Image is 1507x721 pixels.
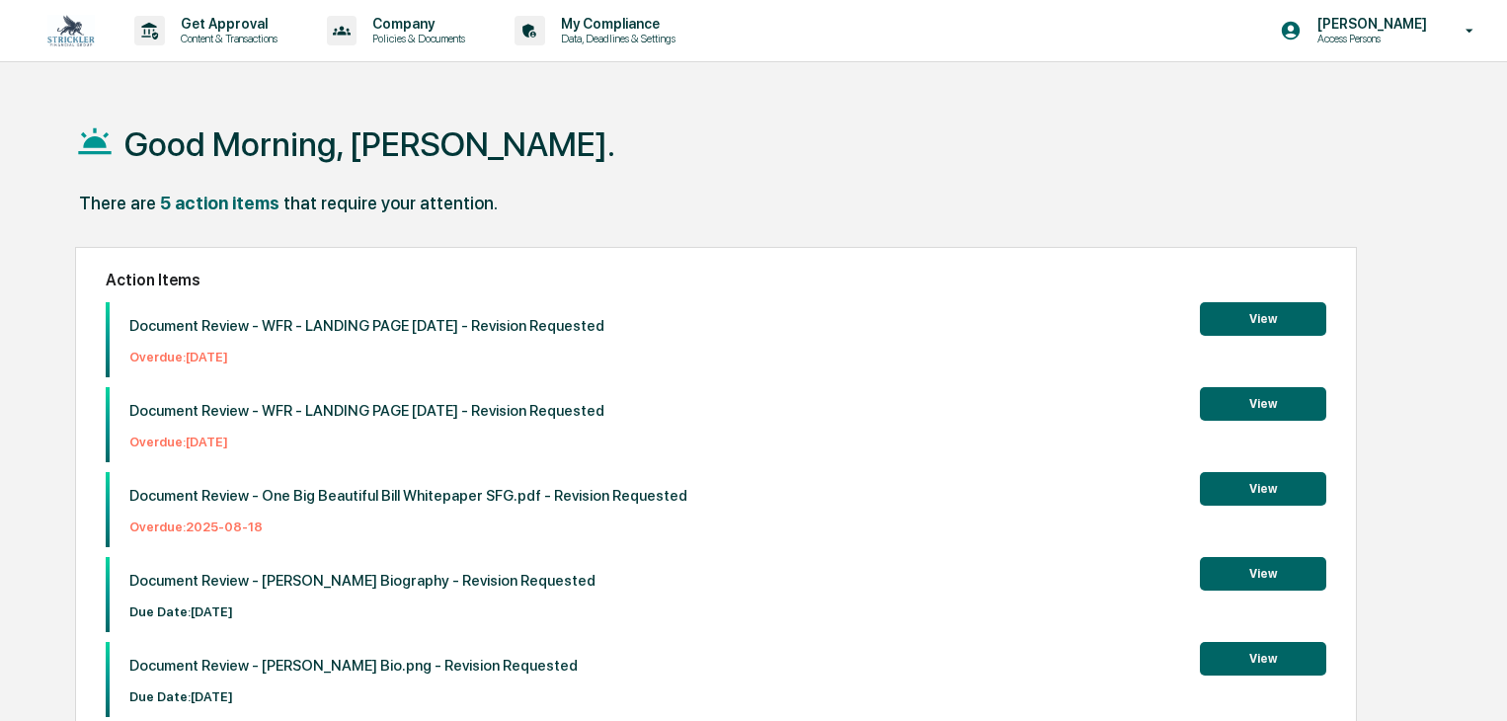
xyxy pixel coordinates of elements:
button: View [1200,387,1326,421]
a: View [1200,393,1326,412]
img: logo [47,15,95,46]
button: View [1200,302,1326,336]
a: View [1200,478,1326,497]
p: Due Date: [DATE] [129,604,595,619]
p: Document Review - WFR - LANDING PAGE [DATE] - Revision Requested [129,402,604,420]
a: View [1200,308,1326,327]
p: Document Review - [PERSON_NAME] Bio.png - Revision Requested [129,657,578,675]
a: View [1200,648,1326,667]
p: [PERSON_NAME] [1302,16,1437,32]
p: Document Review - [PERSON_NAME] Biography - Revision Requested [129,572,595,590]
p: Data, Deadlines & Settings [545,32,685,45]
p: Document Review - One Big Beautiful Bill Whitepaper SFG.pdf - Revision Requested [129,487,687,505]
button: View [1200,557,1326,591]
button: View [1200,472,1326,506]
p: Overdue: 2025-08-18 [129,520,687,534]
p: Document Review - WFR - LANDING PAGE [DATE] - Revision Requested [129,317,604,335]
h1: Good Morning, [PERSON_NAME]. [124,124,615,164]
p: Overdue: [DATE] [129,435,604,449]
p: Policies & Documents [357,32,475,45]
div: that require your attention. [283,193,498,213]
p: My Compliance [545,16,685,32]
p: Due Date: [DATE] [129,689,578,704]
p: Access Persons [1302,32,1437,45]
p: Overdue: [DATE] [129,350,604,364]
p: Get Approval [165,16,287,32]
p: Company [357,16,475,32]
p: Content & Transactions [165,32,287,45]
button: View [1200,642,1326,676]
div: There are [79,193,156,213]
div: 5 action items [160,193,279,213]
a: View [1200,563,1326,582]
h2: Action Items [106,271,1326,289]
iframe: Open customer support [1444,656,1497,709]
